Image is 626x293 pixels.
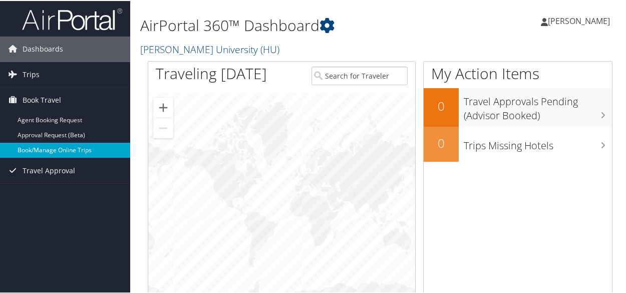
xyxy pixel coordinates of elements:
span: Trips [23,61,40,86]
h3: Travel Approvals Pending (Advisor Booked) [464,89,612,122]
h1: Traveling [DATE] [156,62,267,83]
a: 0Trips Missing Hotels [424,126,612,161]
img: airportal-logo.png [22,7,122,30]
h2: 0 [424,97,459,114]
button: Zoom out [153,117,173,137]
a: 0Travel Approvals Pending (Advisor Booked) [424,87,612,126]
span: Dashboards [23,36,63,61]
a: [PERSON_NAME] University (HU) [140,42,282,55]
h3: Trips Missing Hotels [464,133,612,152]
a: [PERSON_NAME] [541,5,620,35]
span: Book Travel [23,87,61,112]
span: [PERSON_NAME] [548,15,610,26]
h2: 0 [424,134,459,151]
input: Search for Traveler [311,66,408,84]
span: Travel Approval [23,157,75,182]
h1: AirPortal 360™ Dashboard [140,14,460,35]
button: Zoom in [153,97,173,117]
h1: My Action Items [424,62,612,83]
